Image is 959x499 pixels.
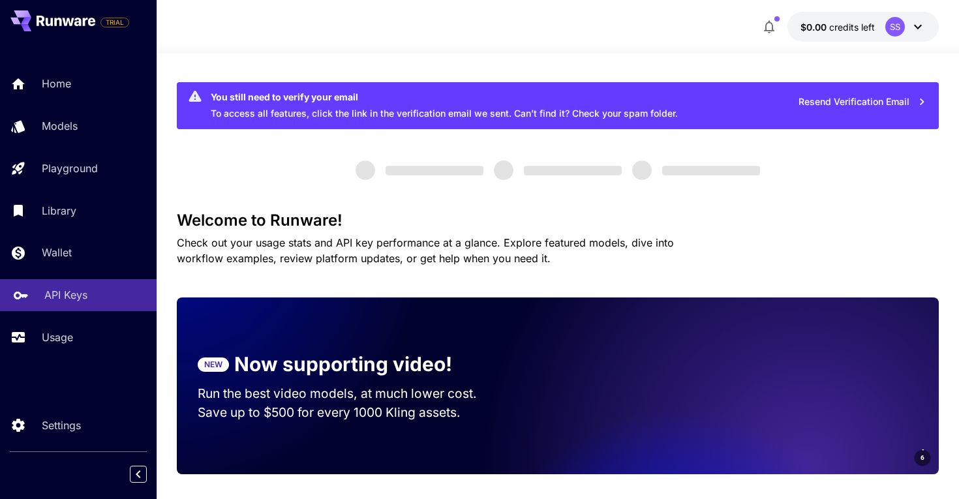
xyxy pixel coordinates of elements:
[42,76,71,91] p: Home
[42,118,78,134] p: Models
[800,20,875,34] div: $0.00
[829,22,875,33] span: credits left
[100,14,129,30] span: Add your payment card to enable full platform functionality.
[234,350,452,379] p: Now supporting video!
[885,17,905,37] div: SS
[921,453,924,462] span: 6
[44,287,87,303] p: API Keys
[42,245,72,260] p: Wallet
[177,211,939,230] h3: Welcome to Runware!
[177,236,674,265] span: Check out your usage stats and API key performance at a glance. Explore featured models, dive int...
[101,18,129,27] span: TRIAL
[140,462,157,486] div: Collapse sidebar
[42,417,81,433] p: Settings
[787,12,939,42] button: $0.00SS
[800,22,829,33] span: $0.00
[198,384,502,403] p: Run the best video models, at much lower cost.
[42,203,76,219] p: Library
[130,466,147,483] button: Collapse sidebar
[204,359,222,370] p: NEW
[198,403,502,422] p: Save up to $500 for every 1000 Kling assets.
[791,89,934,115] button: Resend Verification Email
[42,160,98,176] p: Playground
[211,90,678,104] div: You still need to verify your email
[42,329,73,345] p: Usage
[211,86,678,125] div: To access all features, click the link in the verification email we sent. Can’t find it? Check yo...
